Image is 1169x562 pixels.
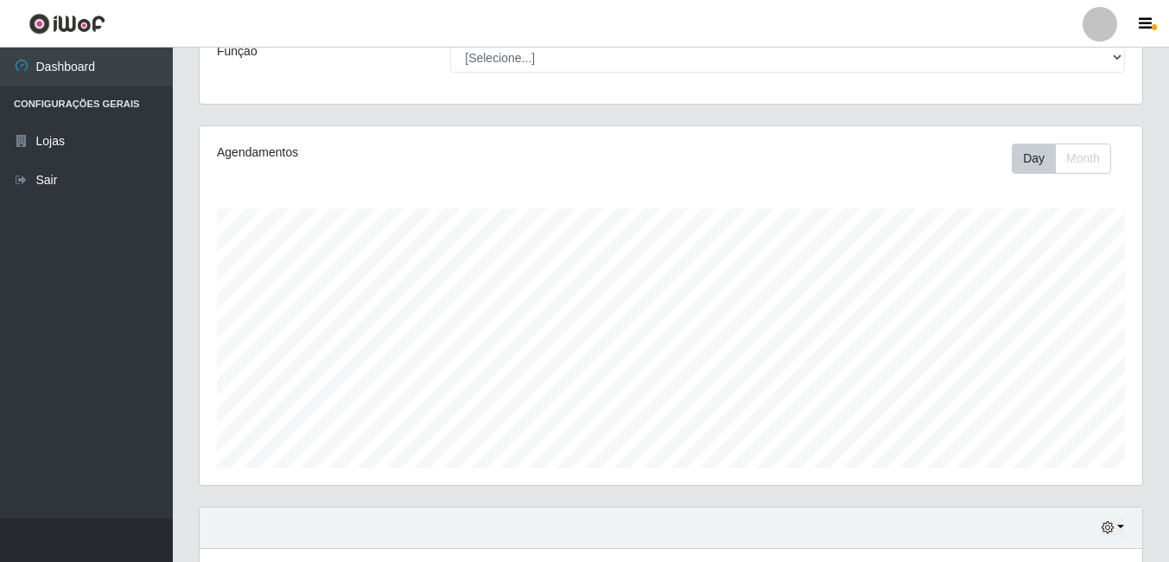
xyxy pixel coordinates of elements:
label: Função [217,42,257,61]
img: CoreUI Logo [29,13,105,35]
div: First group [1012,144,1111,174]
div: Toolbar with button groups [1012,144,1125,174]
button: Day [1012,144,1056,174]
button: Month [1055,144,1111,174]
div: Agendamentos [217,144,580,162]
